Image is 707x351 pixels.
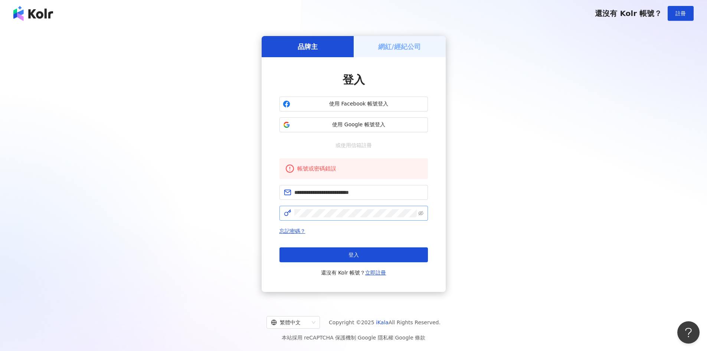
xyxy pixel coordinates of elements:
span: 使用 Facebook 帳號登入 [293,100,425,108]
span: 登入 [348,252,359,258]
span: 還沒有 Kolr 帳號？ [595,9,662,18]
a: 忘記密碼？ [279,228,305,234]
span: | [393,335,395,341]
span: 或使用信箱註冊 [330,141,377,149]
a: Google 隱私權 [358,335,393,341]
span: Copyright © 2025 All Rights Reserved. [329,318,441,327]
button: 使用 Google 帳號登入 [279,117,428,132]
h5: 網紅/經紀公司 [378,42,421,51]
img: logo [13,6,53,21]
button: 登入 [279,247,428,262]
span: 登入 [343,73,365,86]
span: 使用 Google 帳號登入 [293,121,425,129]
div: 繁體中文 [271,316,309,328]
h5: 品牌主 [298,42,318,51]
iframe: Help Scout Beacon - Open [677,321,700,344]
span: eye-invisible [418,211,423,216]
div: 帳號或密碼錯誤 [297,164,422,173]
span: 本站採用 reCAPTCHA 保護機制 [282,333,425,342]
span: | [356,335,358,341]
a: iKala [376,319,389,325]
span: 註冊 [675,10,686,16]
button: 註冊 [668,6,694,21]
a: 立即註冊 [365,270,386,276]
a: Google 條款 [395,335,425,341]
button: 使用 Facebook 帳號登入 [279,97,428,111]
span: 還沒有 Kolr 帳號？ [321,268,386,277]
